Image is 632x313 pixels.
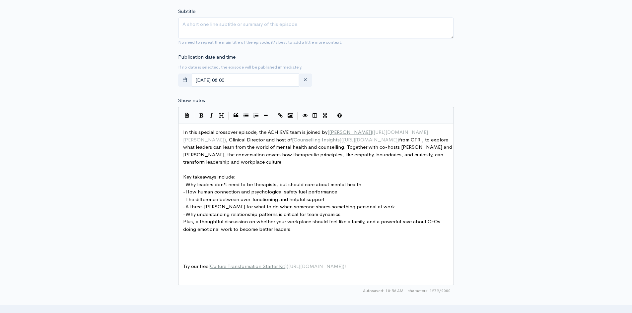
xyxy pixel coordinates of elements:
[372,129,374,135] span: (
[185,181,361,187] span: Why leaders don't need to be therapists, but should care about mental health
[297,112,298,120] i: |
[327,129,329,135] span: [
[183,181,185,187] span: -
[341,136,343,143] span: (
[210,263,285,269] span: Culture Transformation Starter Kit
[183,188,185,195] span: -
[251,111,261,121] button: Numbered List
[185,188,337,195] span: How human connection and psychological safety fuel performance
[343,136,397,143] span: [URL][DOMAIN_NAME]
[216,111,226,121] button: Heading
[334,111,344,121] button: Markdown Guide
[182,110,192,120] button: Insert Show Notes Template
[183,218,442,232] span: Plus, a thoughtful discussion on whether your workplace should feel like a family, and a powerful...
[183,248,195,254] span: -----
[224,136,226,143] span: )
[196,111,206,121] button: Bold
[178,74,192,87] button: toggle
[397,136,399,143] span: )
[292,136,294,143] span: [
[363,288,403,294] span: Autosaved: 10:56 AM
[178,39,342,45] small: No need to repeat the main title of the episode, it's best to add a little more context.
[185,196,324,202] span: The difference between over-functioning and helpful support
[329,129,370,135] span: [PERSON_NAME]
[178,64,303,70] small: If no date is selected, the episode will be published immediately.
[407,288,451,294] span: 1279/2000
[183,263,346,269] span: Try our free !
[178,53,236,61] label: Publication date and time
[275,111,285,121] button: Create Link
[340,136,341,143] span: ]
[183,196,185,202] span: -
[299,74,312,87] button: clear
[183,129,428,143] span: [URL][DOMAIN_NAME][PERSON_NAME]
[320,111,330,121] button: Toggle Fullscreen
[285,263,287,269] span: ]
[370,129,372,135] span: ]
[185,203,395,210] span: A three-[PERSON_NAME] for what to do when someone shares something personal at work
[343,263,344,269] span: )
[310,111,320,121] button: Toggle Side by Side
[300,111,310,121] button: Toggle Preview
[228,112,229,120] i: |
[183,203,185,210] span: -
[183,174,236,180] span: Key takeaways include:
[288,263,343,269] span: [URL][DOMAIN_NAME]
[178,8,195,15] label: Subtitle
[261,111,271,121] button: Insert Horizontal Line
[178,97,205,104] label: Show notes
[183,129,454,165] span: In this special crossover episode, the ACHIEVE team is joined by , Clinical Director and host of ...
[185,211,340,217] span: Why understanding relationship patterns is critical for team dynamics
[231,111,241,121] button: Quote
[183,211,185,217] span: -
[285,111,295,121] button: Insert Image
[287,263,288,269] span: (
[294,136,340,143] span: Counselling Insights
[206,111,216,121] button: Italic
[208,263,210,269] span: [
[241,111,251,121] button: Generic List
